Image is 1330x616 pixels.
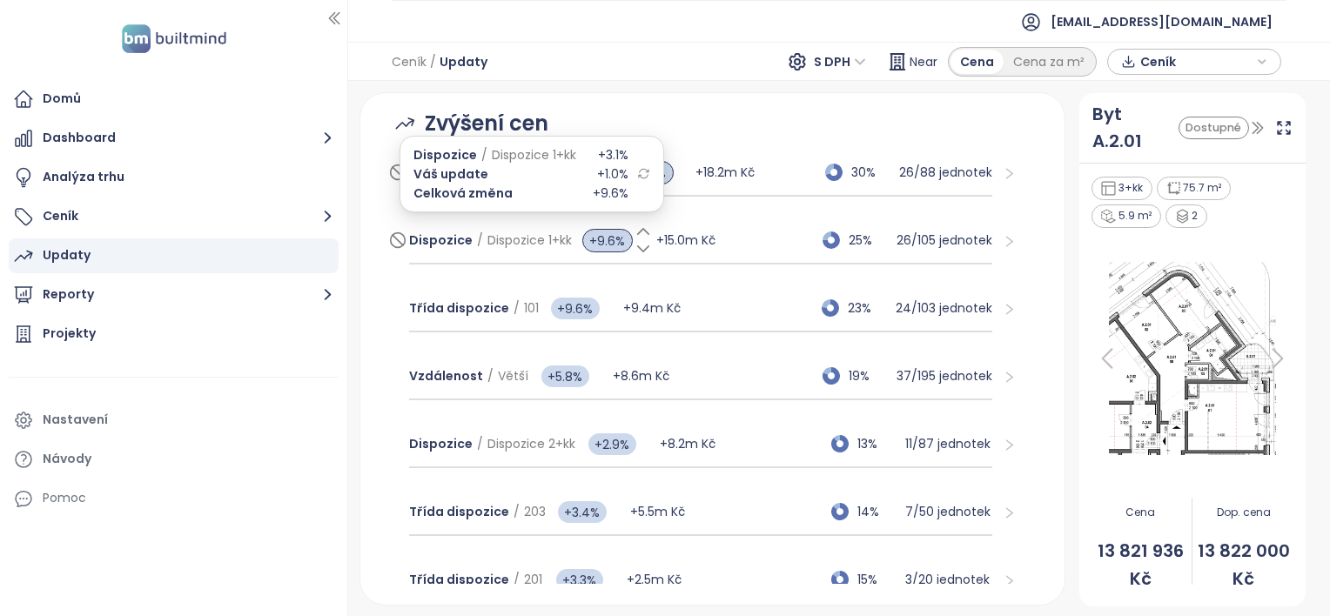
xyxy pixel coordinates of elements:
span: Dispozice 2+kk [487,435,575,452]
a: Updaty [9,238,339,273]
button: Dashboard [9,121,339,156]
span: Vzdálenost [409,367,483,385]
span: 13 821 936 Kč [1090,538,1192,593]
span: Dispozice [409,231,473,249]
span: Near [910,46,937,77]
div: Návody [43,448,91,470]
a: Nastavení [9,403,339,438]
span: right [1003,574,1016,587]
span: Dispozice [409,435,473,452]
span: 101 [524,299,539,317]
span: right [1003,371,1016,384]
span: Třída dispozice [409,571,509,588]
span: Updaty [440,46,487,77]
div: 2 [1165,204,1208,228]
div: Analýza trhu [43,166,124,188]
span: / [487,367,494,385]
div: Cena za m² [1004,50,1094,74]
span: +2.9% [588,433,636,455]
span: 13 822 000 Kč [1192,538,1294,593]
span: right [1003,303,1016,316]
span: +9.6% [593,184,628,203]
span: right [1003,167,1016,180]
p: 26 / 88 jednotek [899,163,992,182]
span: +2.5m Kč [627,571,682,588]
span: +3.1% [598,145,628,164]
span: Ceník [392,46,427,77]
p: 11 / 87 jednotek [905,434,992,453]
span: Ceník [1140,49,1253,75]
span: 201 [524,571,542,588]
span: 14% [857,502,896,521]
div: Domů [43,88,81,110]
span: right [1003,439,1016,452]
span: 19% [849,366,887,385]
p: 26 / 105 jednotek [897,231,992,250]
p: 7 / 50 jednotek [905,502,992,521]
div: 3+kk [1092,177,1152,200]
span: / [514,571,520,588]
span: Cena [1090,505,1192,521]
span: Dispozice 1+kk [492,146,576,164]
span: / [514,299,520,317]
span: Třída dispozice [409,299,509,317]
span: +9.4m Kč [623,299,681,317]
div: Dostupné [1179,117,1248,140]
p: 3 / 20 jednotek [905,570,992,589]
span: 13% [857,434,896,453]
button: Ceník [9,199,339,234]
span: +18.2m Kč [695,164,755,181]
span: +3.4% [558,501,607,523]
span: / [477,231,483,249]
span: Dispozice 1+kk [487,231,572,249]
div: Cena [950,50,1004,74]
a: Analýza trhu [9,160,339,195]
span: +8.6m Kč [613,367,669,385]
span: 23% [848,298,886,318]
span: 15% [857,570,896,589]
a: Projekty [9,317,339,352]
span: Zvýšení cen [425,107,548,140]
span: / [430,46,436,77]
span: Váš update [413,164,488,184]
span: Třída dispozice [409,503,509,520]
span: +5.5m Kč [630,503,685,520]
span: +3.3% [556,569,603,591]
span: / [514,503,520,520]
div: Pomoc [9,481,339,516]
span: Dispozice [413,146,477,164]
span: +5.8% [541,365,589,387]
div: 75.7 m² [1157,177,1232,200]
span: / [477,435,483,452]
span: [EMAIL_ADDRESS][DOMAIN_NAME] [1051,1,1273,43]
a: Návody [9,442,339,477]
span: +9.6% [551,298,600,319]
p: 24 / 103 jednotek [896,298,992,318]
span: 25% [849,231,887,250]
img: logo [117,21,232,57]
div: Pomoc [43,487,86,509]
span: S DPH [814,49,866,75]
span: +8.2m Kč [660,435,715,452]
p: 37 / 195 jednotek [897,366,992,385]
div: Projekty [43,323,96,345]
span: +15.0m Kč [656,231,715,249]
span: right [1003,235,1016,248]
span: +1.0% [597,164,628,184]
div: Nastavení [43,409,108,431]
span: Větší [498,367,528,385]
img: Floor plan [1090,257,1295,459]
button: Reporty [9,278,339,312]
span: 30% [851,163,890,182]
span: Dop. cena [1192,505,1294,521]
a: Byt A.2.01 [1092,101,1168,156]
div: button [1117,49,1272,75]
div: 5.9 m² [1092,204,1161,228]
div: Updaty [43,244,91,266]
a: Domů [9,82,339,117]
span: 203 [524,503,546,520]
span: / [481,146,487,164]
span: Celková změna [413,184,513,203]
span: right [1003,506,1016,519]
